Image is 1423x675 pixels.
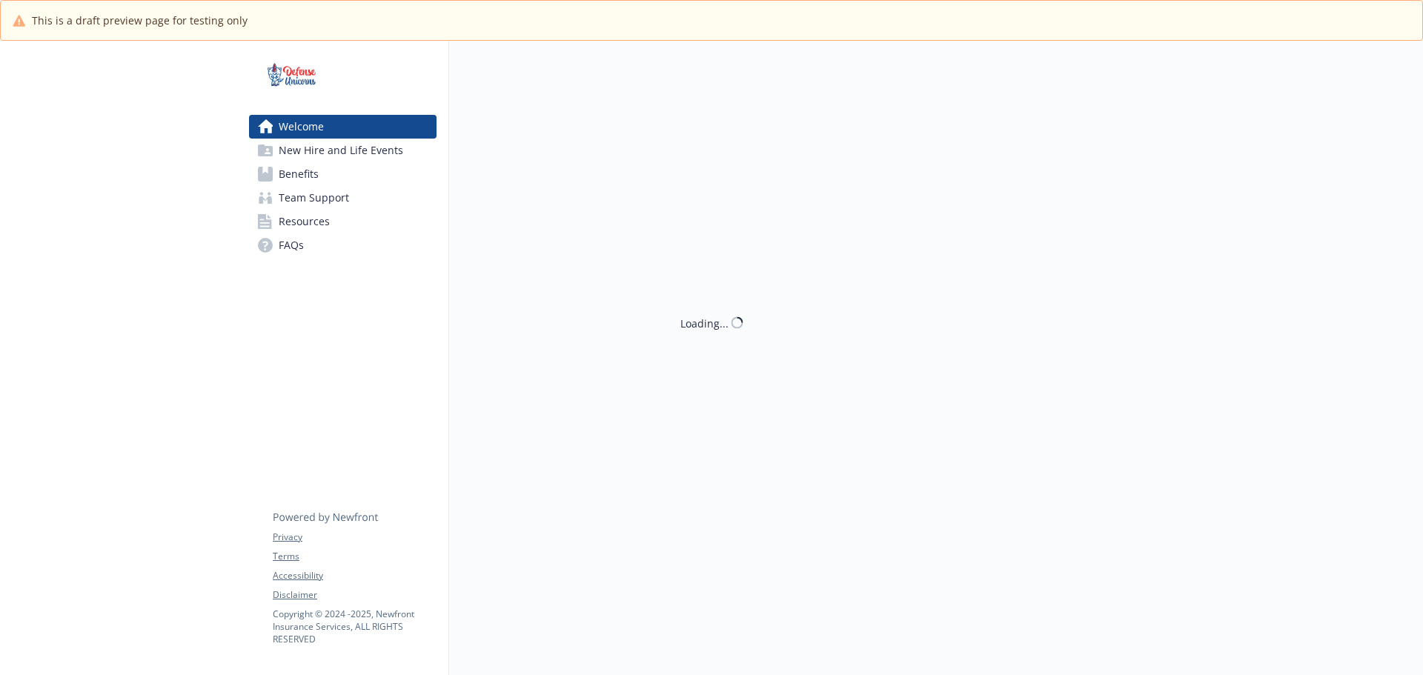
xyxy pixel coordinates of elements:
[249,186,437,210] a: Team Support
[279,210,330,233] span: Resources
[249,210,437,233] a: Resources
[273,569,436,582] a: Accessibility
[279,162,319,186] span: Benefits
[273,531,436,544] a: Privacy
[273,608,436,645] p: Copyright © 2024 - 2025 , Newfront Insurance Services, ALL RIGHTS RESERVED
[249,115,437,139] a: Welcome
[279,186,349,210] span: Team Support
[279,139,403,162] span: New Hire and Life Events
[32,13,248,28] span: This is a draft preview page for testing only
[279,115,324,139] span: Welcome
[249,139,437,162] a: New Hire and Life Events
[249,162,437,186] a: Benefits
[273,588,436,602] a: Disclaimer
[249,233,437,257] a: FAQs
[273,550,436,563] a: Terms
[279,233,304,257] span: FAQs
[680,315,729,330] div: Loading...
